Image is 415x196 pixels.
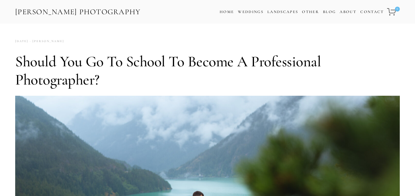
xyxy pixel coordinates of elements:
time: [DATE] [15,37,28,45]
a: [PERSON_NAME] Photography [15,5,141,19]
a: [PERSON_NAME] [28,37,64,45]
a: Landscapes [267,9,298,14]
a: Other [302,9,319,14]
a: Weddings [238,9,263,14]
a: About [340,8,356,16]
a: Contact [360,8,384,16]
a: Blog [323,8,336,16]
a: 0 items in cart [386,5,400,19]
h1: Should You Go to School to Become a Professional Photographer? [15,52,400,89]
a: Home [220,8,234,16]
span: 0 [395,7,400,12]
